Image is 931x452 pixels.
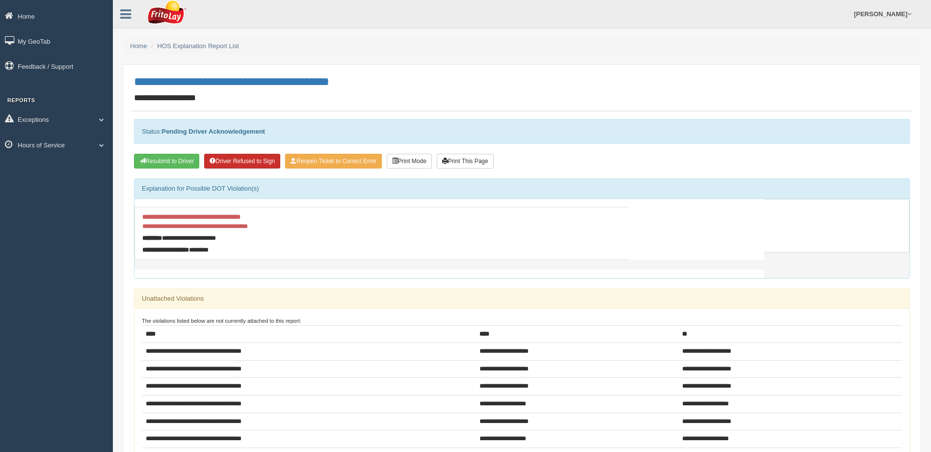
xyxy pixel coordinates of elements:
[134,289,909,309] div: Unattached Violations
[158,42,239,50] a: HOS Explanation Report List
[161,128,265,135] strong: Pending Driver Acknowledgement
[134,119,910,144] div: Status:
[134,154,199,169] button: Resubmit To Driver
[285,154,382,169] button: Reopen Ticket
[134,179,909,198] div: Explanation for Possible DOT Violation(s)
[437,154,494,169] button: Print This Page
[142,318,301,324] small: The violations listed below are not currently attached to this report:
[387,154,432,169] button: Print Mode
[204,154,280,169] button: Driver Refused to Sign
[130,42,147,50] a: Home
